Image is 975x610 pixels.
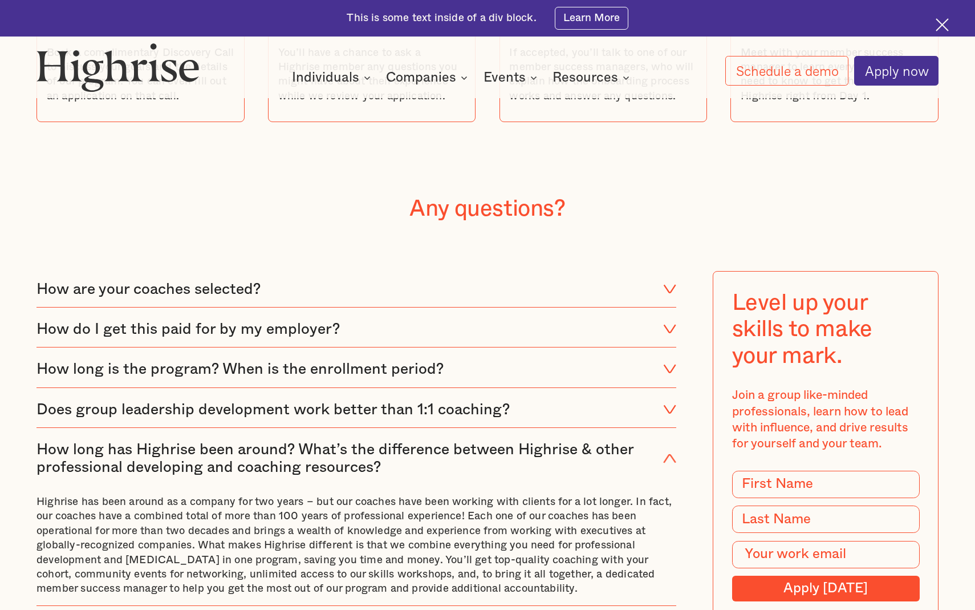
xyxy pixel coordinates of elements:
a: Schedule a demo [725,56,848,86]
div: Join a group like-minded professionals, learn how to lead with influence, and drive results for y... [732,387,920,453]
input: Your work email [732,541,920,568]
nav: How long has Highrise been around? What’s the difference between Highrise & other professional de... [36,486,676,605]
p: Highrise has been around as a company for two years – but our coaches have been working with clie... [36,495,676,596]
div: Events [484,71,541,84]
div: Individuals [292,71,359,84]
div: Does group leadership development work better than 1:1 coaching? [36,391,676,427]
h1: Any questions? [36,196,939,222]
input: Last Name [732,506,920,533]
div: Does group leadership development work better than 1:1 coaching? [36,401,510,419]
div: How do I get this paid for by my employer? [36,311,676,348]
a: Learn More [555,7,628,30]
div: Companies [386,71,456,84]
form: B2B Marketing Pesonas Form FAQ [732,471,920,601]
div: How long is the program? When is the enrollment period? [36,351,676,387]
div: This is some text inside of a div block. [347,11,536,25]
div: How are your coaches selected? [36,280,261,298]
a: Apply now [854,56,939,86]
div: Individuals [292,71,374,84]
input: First Name [732,471,920,498]
div: How long is the program? When is the enrollment period? [36,360,444,378]
div: How long has Highrise been around? What’s the difference between Highrise & other professional de... [36,441,651,476]
img: Cross icon [936,18,949,31]
div: How do I get this paid for by my employer? [36,320,340,338]
input: Apply [DATE] [732,576,920,601]
div: Companies [386,71,471,84]
div: How long has Highrise been around? What’s the difference between Highrise & other professional de... [36,431,676,486]
div: Events [484,71,526,84]
div: Level up your skills to make your mark. [732,290,920,369]
img: Highrise logo [36,43,200,92]
div: Resources [552,71,618,84]
div: How are your coaches selected? [36,271,676,308]
div: Resources [552,71,633,84]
